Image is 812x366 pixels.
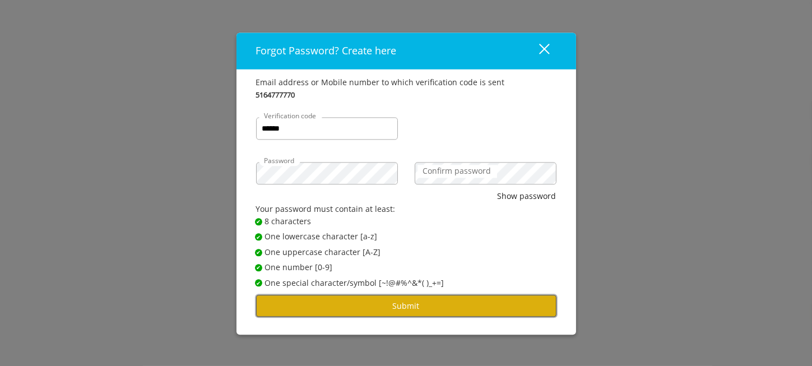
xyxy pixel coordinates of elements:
[256,44,397,58] span: Forgot Password? Create here
[259,156,300,166] label: Password
[265,246,381,258] span: One uppercase character [A-Z]
[256,217,261,226] span: ✔
[256,77,556,89] div: Email address or Mobile number to which verification code is sent
[256,89,295,101] b: 5164777770
[265,277,444,289] span: One special character/symbol [~!@#%^&*( )_+=]
[265,215,311,228] span: 8 characters
[265,231,377,243] span: One lowercase character [a-z]
[415,163,556,185] input: Confirm password
[265,262,332,274] span: One number [0-9]
[256,248,261,257] span: ✔
[417,165,497,178] label: Confirm password
[526,43,549,59] div: close dialog
[498,191,556,203] button: Show password
[256,295,556,317] button: Submit
[256,163,398,185] input: Password
[518,39,556,62] button: close dialog
[256,118,398,140] input: Verification code
[256,233,261,242] span: ✔
[256,203,556,215] div: Your password must contain at least:
[256,279,261,288] span: ✔
[256,263,261,272] span: ✔
[259,111,322,122] label: Verification code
